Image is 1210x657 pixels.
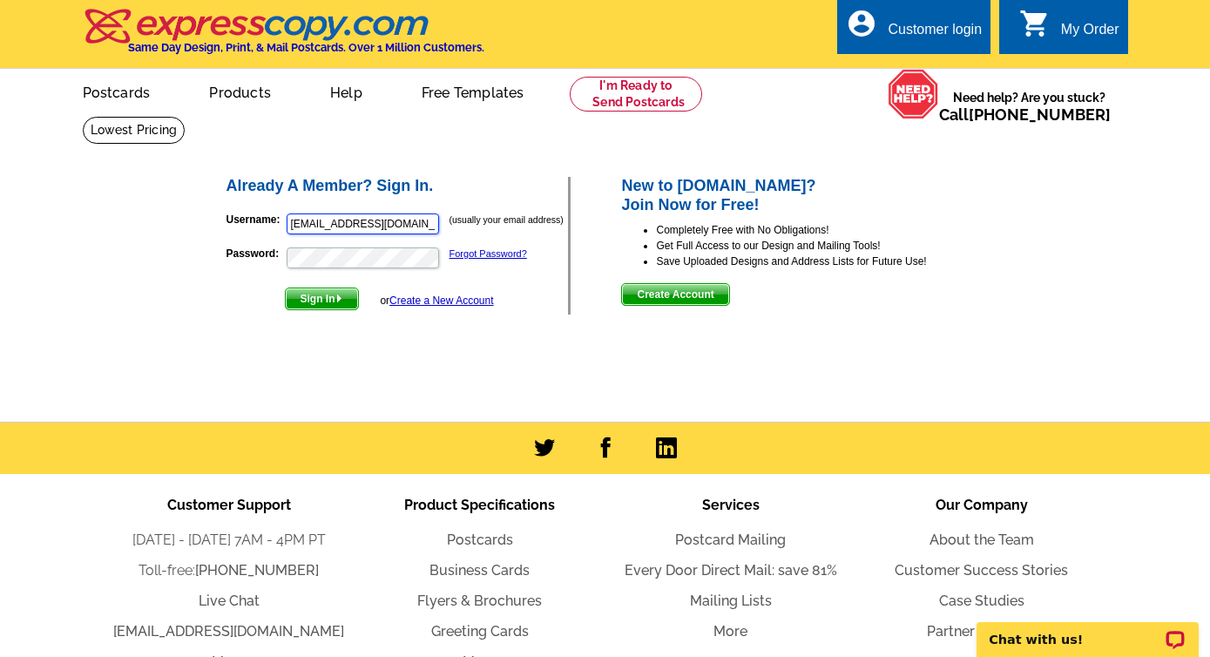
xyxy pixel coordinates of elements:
li: Save Uploaded Designs and Address Lists for Future Use! [656,254,986,269]
a: More [713,623,747,640]
span: Our Company [936,497,1028,513]
a: Postcards [447,532,513,548]
label: Username: [226,212,285,227]
h2: Already A Member? Sign In. [226,177,569,196]
span: Create Account [622,284,728,305]
a: Help [302,71,390,112]
h2: New to [DOMAIN_NAME]? Join Now for Free! [621,177,986,214]
div: or [380,293,493,308]
span: Need help? Are you stuck? [939,89,1119,124]
img: button-next-arrow-white.png [335,295,343,302]
small: (usually your email address) [450,214,564,225]
span: Customer Support [167,497,291,513]
a: Flyers & Brochures [417,593,542,609]
a: Products [181,71,299,112]
span: Call [939,105,1111,124]
div: Customer login [888,22,982,46]
a: Same Day Design, Print, & Mail Postcards. Over 1 Million Customers. [83,21,484,54]
span: Services [702,497,760,513]
li: Toll-free: [104,560,355,581]
a: [PHONE_NUMBER] [969,105,1111,124]
li: Get Full Access to our Design and Mailing Tools! [656,238,986,254]
img: help [888,69,939,119]
span: Sign In [286,288,358,309]
a: Forgot Password? [450,248,527,259]
iframe: LiveChat chat widget [965,602,1210,657]
a: Free Templates [394,71,552,112]
a: [EMAIL_ADDRESS][DOMAIN_NAME] [113,623,344,640]
a: Greeting Cards [431,623,529,640]
i: shopping_cart [1019,8,1051,39]
a: Mailing Lists [690,593,772,609]
div: My Order [1061,22,1119,46]
label: Password: [226,246,285,261]
a: Every Door Direct Mail: save 81% [625,562,837,579]
h4: Same Day Design, Print, & Mail Postcards. Over 1 Million Customers. [128,41,484,54]
a: [PHONE_NUMBER] [195,562,319,579]
button: Create Account [621,283,729,306]
a: Partner Program [927,623,1036,640]
a: Live Chat [199,593,260,609]
a: Postcard Mailing [675,532,786,548]
span: Product Specifications [404,497,555,513]
button: Sign In [285,288,359,310]
li: Completely Free with No Obligations! [656,222,986,238]
i: account_circle [846,8,877,39]
a: Customer Success Stories [895,562,1068,579]
a: shopping_cart My Order [1019,19,1119,41]
li: [DATE] - [DATE] 7AM - 4PM PT [104,530,355,551]
a: About the Team [929,532,1034,548]
a: Business Cards [429,562,530,579]
a: Case Studies [939,593,1024,609]
a: account_circle Customer login [846,19,982,41]
a: Create a New Account [389,295,493,307]
a: Postcards [55,71,179,112]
